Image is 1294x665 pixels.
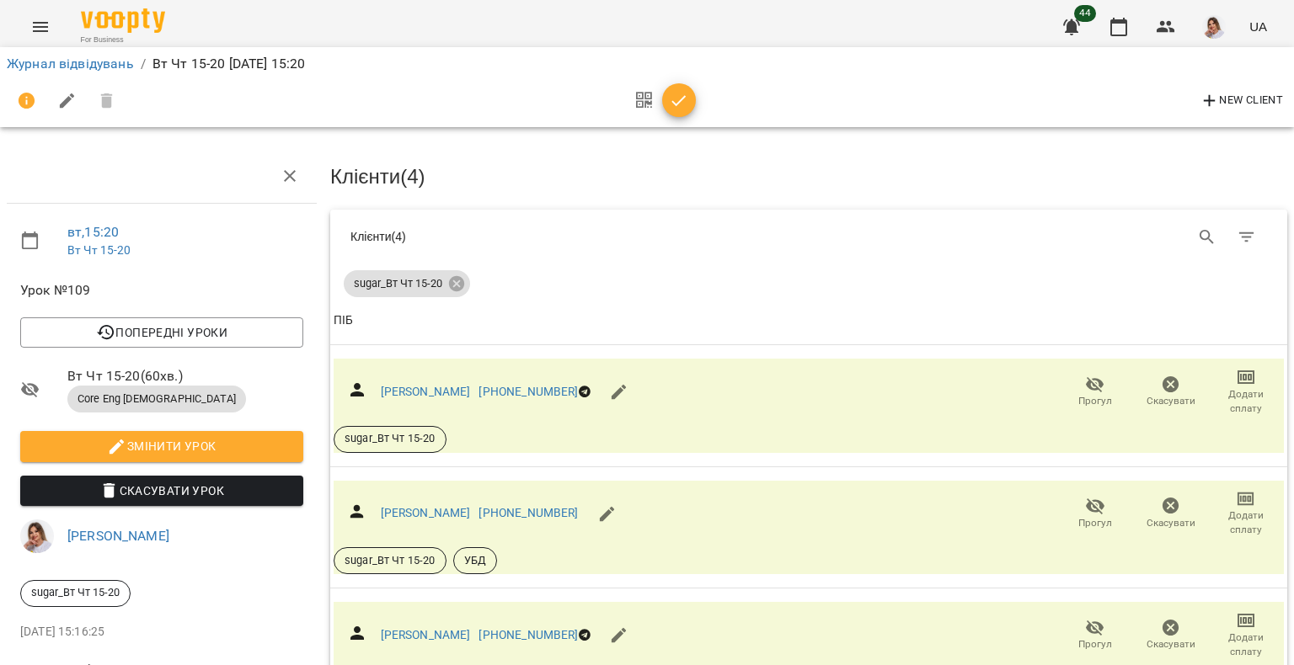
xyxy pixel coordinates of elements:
nav: breadcrumb [7,54,1287,74]
p: Вт Чт 15-20 [DATE] 15:20 [152,54,306,74]
button: UA [1243,11,1274,42]
button: Скасувати [1133,490,1209,537]
span: For Business [81,35,165,45]
a: [PERSON_NAME] [381,506,471,519]
a: Журнал відвідувань [7,56,134,72]
span: Прогул [1078,637,1112,652]
span: Скасувати [1147,394,1195,408]
button: Додати сплату [1208,612,1284,659]
img: Voopty Logo [81,8,165,33]
button: Menu [20,7,61,47]
button: Скасувати [1133,612,1209,659]
span: УБД [454,553,496,568]
a: [PERSON_NAME] [381,385,471,398]
a: вт , 15:20 [67,224,119,240]
div: sugar_Вт Чт 15-20 [344,270,470,297]
a: [PHONE_NUMBER] [479,506,578,519]
span: Додати сплату [1218,508,1274,537]
span: sugar_Вт Чт 15-20 [334,553,446,568]
span: Core Eng [DEMOGRAPHIC_DATA] [67,391,246,407]
span: sugar_Вт Чт 15-20 [334,431,446,446]
a: Вт Чт 15-20 [67,243,131,257]
button: Прогул [1057,612,1133,659]
span: Скасувати [1147,637,1195,652]
span: Попередні уроки [34,322,290,343]
span: 44 [1074,5,1096,22]
button: Прогул [1057,369,1133,416]
button: Прогул [1057,490,1133,537]
p: [DATE] 15:16:25 [20,624,303,641]
a: [PHONE_NUMBER] [479,385,578,398]
button: Search [1187,217,1227,258]
a: [PERSON_NAME] [381,628,471,641]
span: Урок №109 [20,280,303,301]
button: Додати сплату [1208,369,1284,416]
button: Змінити урок [20,431,303,461]
div: sugar_Вт Чт 15-20 [20,580,131,607]
span: Додати сплату [1218,630,1274,659]
span: UA [1249,18,1267,35]
span: Скасувати Урок [34,481,290,501]
span: Вт Чт 15-20 ( 60 хв. ) [67,366,303,386]
button: New Client [1195,88,1287,114]
button: Попередні уроки [20,317,303,348]
a: [PHONE_NUMBER] [479,628,578,641]
li: / [141,54,146,74]
h3: Клієнти ( 4 ) [330,166,1287,188]
span: sugar_Вт Чт 15-20 [344,276,452,291]
span: sugar_Вт Чт 15-20 [21,585,130,600]
button: Скасувати Урок [20,476,303,506]
div: ПІБ [334,311,353,331]
span: Додати сплату [1218,387,1274,416]
button: Скасувати [1133,369,1209,416]
img: d332a1c3318355be326c790ed3ba89f4.jpg [20,519,54,553]
span: Прогул [1078,516,1112,530]
img: d332a1c3318355be326c790ed3ba89f4.jpg [1202,15,1226,39]
div: Клієнти ( 4 ) [350,228,796,245]
span: Скасувати [1147,516,1195,530]
span: New Client [1200,91,1283,111]
span: ПІБ [334,311,1284,331]
button: Фільтр [1227,217,1267,258]
div: Table Toolbar [330,210,1287,263]
div: Sort [334,311,353,331]
a: [PERSON_NAME] [67,528,169,544]
span: Прогул [1078,394,1112,408]
span: Змінити урок [34,436,290,456]
button: Додати сплату [1208,490,1284,537]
